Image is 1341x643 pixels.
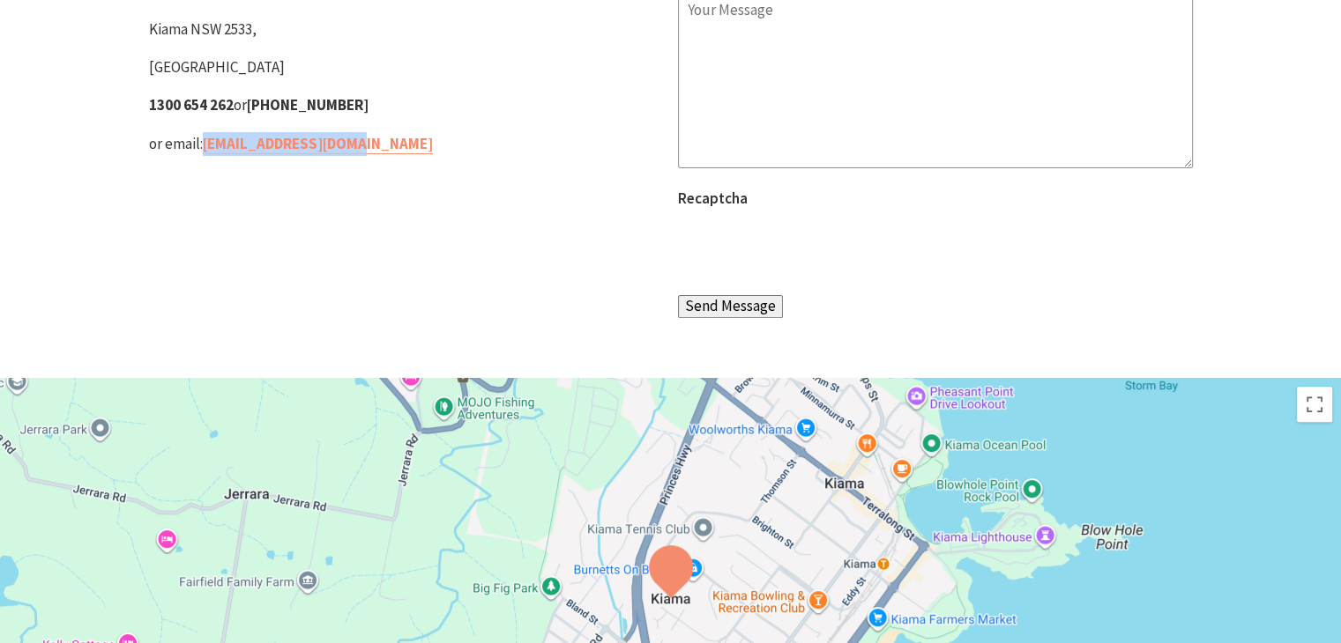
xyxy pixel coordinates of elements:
[149,18,664,41] p: Kiama NSW 2533,
[678,188,748,208] label: Recaptcha
[149,132,664,156] p: or email:
[678,214,946,283] iframe: reCAPTCHA
[149,55,664,79] p: [GEOGRAPHIC_DATA]
[149,93,664,117] p: or
[678,295,783,318] input: Send Message
[203,134,433,154] a: [EMAIL_ADDRESS][DOMAIN_NAME]
[247,95,369,115] strong: [PHONE_NUMBER]
[149,95,234,115] strong: 1300 654 262
[1297,387,1332,422] button: Toggle fullscreen view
